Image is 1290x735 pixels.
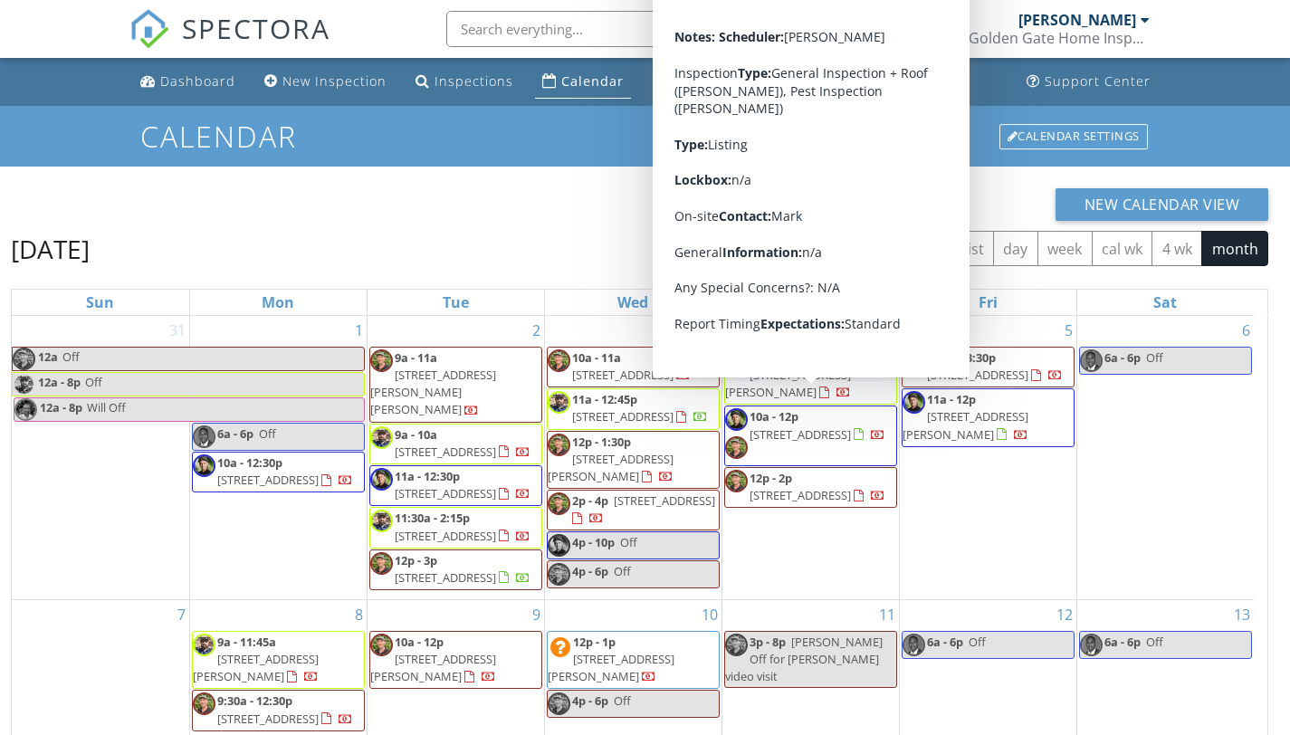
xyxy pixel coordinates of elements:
span: Off [85,374,102,390]
a: 11a - 12:45p [STREET_ADDRESS] [547,388,720,429]
span: 12p - 1:30p [572,434,631,450]
div: [PERSON_NAME] [1018,11,1136,29]
span: Off [614,563,631,579]
span: [STREET_ADDRESS] [395,528,496,544]
a: 12p - 2p [STREET_ADDRESS] [750,470,885,503]
a: Go to September 2, 2025 [529,316,544,345]
img: jasonnagelinternachicertifiedhomeinspector.png [903,349,925,372]
a: Thursday [793,290,828,315]
img: jasonnagelinternachicertifiedhomeinspector.png [548,349,570,372]
span: 6a - 6p [1104,349,1141,366]
a: Go to September 13, 2025 [1230,600,1254,629]
button: list [953,231,994,266]
button: month [1201,231,1268,266]
div: Golden Gate Home Inspections [969,29,1150,47]
img: lenfreemanheadshot.png [903,634,925,656]
span: 6a - 6p [1104,634,1141,650]
a: Go to September 6, 2025 [1238,316,1254,345]
img: lenfreemanheadshot.png [193,425,215,448]
img: lenfreemanheadshot.png [1080,634,1103,656]
a: 2p - 4p [STREET_ADDRESS] [572,492,715,526]
span: [STREET_ADDRESS][PERSON_NAME] [548,451,674,484]
img: jasonnagelinternachicertifiedhomeinspector.png [193,692,215,715]
a: 12p - 2p [STREET_ADDRESS] [724,467,897,508]
span: 6a - 6p [927,634,963,650]
div: Dashboard [160,72,235,90]
span: 4p - 6p [572,563,608,579]
a: 12p - 1p [STREET_ADDRESS][PERSON_NAME] [548,634,674,684]
a: 9a - 11:45a [STREET_ADDRESS][PERSON_NAME] [725,349,851,400]
img: jakelyonashihomeinspector.png [725,408,748,431]
a: Wednesday [614,290,652,315]
a: 11a - 12:30p [STREET_ADDRESS] [395,468,530,501]
a: Sunday [82,290,118,315]
a: 9a - 11:45a [STREET_ADDRESS][PERSON_NAME] [724,347,897,406]
button: [DATE] [782,231,848,266]
span: 10a - 12p [395,634,444,650]
a: Friday [975,290,1001,315]
a: 11:30a - 2:15p [STREET_ADDRESS] [369,507,542,548]
div: Support Center [1045,72,1151,90]
button: cal wk [1092,231,1153,266]
span: [STREET_ADDRESS][PERSON_NAME][PERSON_NAME] [370,367,496,417]
span: [STREET_ADDRESS] [217,472,319,488]
div: Profile [893,72,936,90]
a: Profile [866,65,943,99]
span: 10a - 12:30p [217,454,282,471]
a: 12p - 3p [STREET_ADDRESS] [395,552,530,586]
a: 12p - 3p [STREET_ADDRESS] [369,549,542,590]
td: Go to September 1, 2025 [189,316,367,599]
a: 12p - 1p [STREET_ADDRESS][PERSON_NAME] [547,631,720,690]
a: Go to September 1, 2025 [351,316,367,345]
a: Support Center [1019,65,1158,99]
span: 12a - 8p [39,398,83,421]
a: Saturday [1150,290,1180,315]
img: williammillerheadshot.png [14,398,37,421]
span: [STREET_ADDRESS] [614,492,715,509]
span: 12p - 2p [750,470,792,486]
span: [STREET_ADDRESS][PERSON_NAME] [193,651,319,684]
img: jasonnagelinternachicertifiedhomeinspector.png [548,563,570,586]
img: jasonnagelinternachicertifiedhomeinspector.png [370,634,393,656]
td: Go to September 4, 2025 [721,316,899,599]
span: [STREET_ADDRESS][PERSON_NAME] [725,367,851,400]
span: 9a - 11a [395,349,437,366]
a: 9a - 11:45a [STREET_ADDRESS][PERSON_NAME] [192,631,365,690]
span: 6a - 6p [217,425,253,442]
img: jasonnagelinternachicertifiedhomeinspector.png [548,692,570,715]
span: 4p - 6p [572,692,608,709]
img: img_6586.jpeg [370,510,393,532]
a: Dashboard [133,65,243,99]
td: Go to September 5, 2025 [899,316,1076,599]
a: Inspections [408,65,521,99]
a: 11:30a - 2:15p [STREET_ADDRESS] [395,510,530,543]
a: New Inspection [257,65,394,99]
a: 11a - 12p [STREET_ADDRESS][PERSON_NAME] [903,391,1028,442]
span: [PERSON_NAME] Off for [PERSON_NAME] video visit [725,634,883,684]
span: 10a - 11a [572,349,621,366]
span: [STREET_ADDRESS] [395,485,496,501]
div: Templates [673,72,743,90]
img: img_6586.jpeg [548,391,570,414]
span: Off [620,534,637,550]
span: 12a - 8p [37,373,81,396]
img: jasonnagelinternachicertifiedhomeinspector.png [13,348,35,370]
img: jakelyonashihomeinspector.png [193,454,215,477]
span: 9a - 11:45a [217,634,276,650]
span: 12a [37,348,59,370]
a: 10a - 12:30p [STREET_ADDRESS] [217,454,353,488]
img: img_6586.jpeg [725,349,748,372]
span: 11a - 12:45p [572,391,637,407]
span: [STREET_ADDRESS] [572,408,674,425]
span: [STREET_ADDRESS][PERSON_NAME] [370,651,496,684]
a: 2p - 4p [STREET_ADDRESS] [547,490,720,530]
h2: [DATE] [11,231,90,267]
a: 10a - 12p [STREET_ADDRESS][PERSON_NAME] [370,634,496,684]
img: img_6586.jpeg [13,373,35,396]
a: 11a - 12:30p [STREET_ADDRESS] [369,465,542,506]
a: Templates [645,65,750,99]
img: jasonnagelinternachicertifiedhomeinspector.png [370,349,393,372]
a: Go to September 4, 2025 [884,316,899,345]
span: [STREET_ADDRESS] [750,487,851,503]
a: 9a - 10a [STREET_ADDRESS] [395,426,530,460]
